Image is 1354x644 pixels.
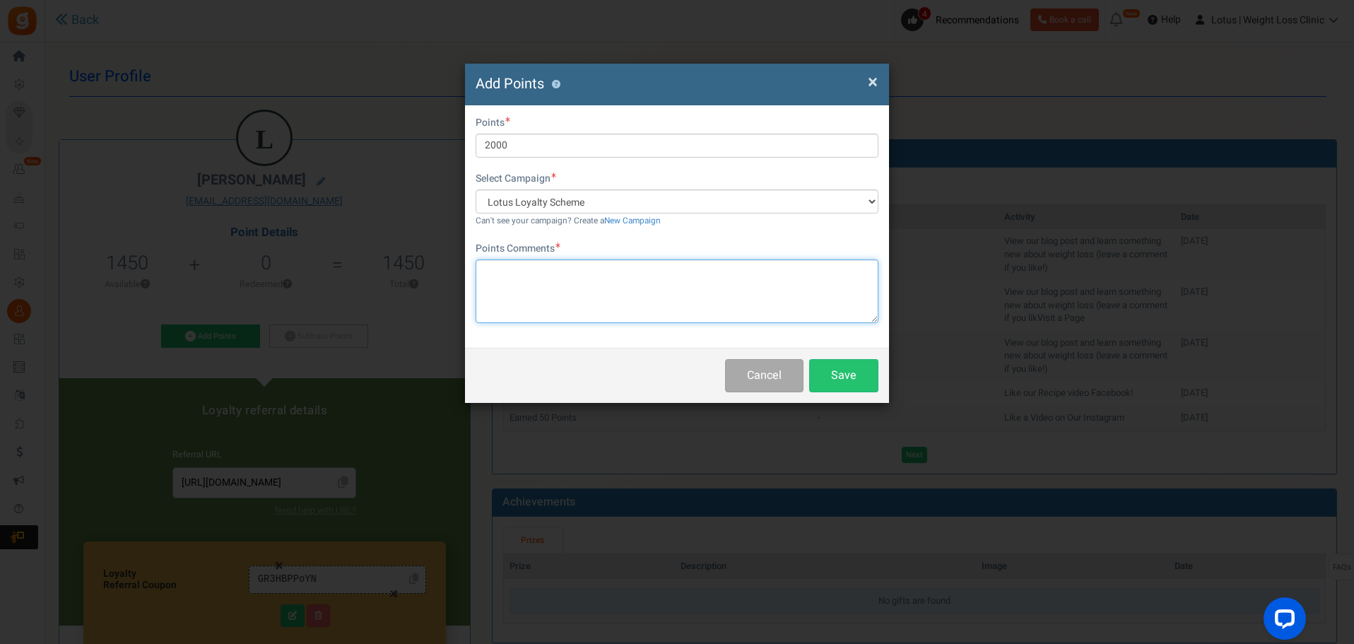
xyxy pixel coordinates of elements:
[476,172,556,186] label: Select Campaign
[476,116,510,130] label: Points
[604,215,661,227] a: New Campaign
[809,359,878,392] button: Save
[476,242,560,256] label: Points Comments
[868,69,878,95] span: ×
[476,74,544,94] span: Add Points
[551,80,560,89] button: ?
[476,215,661,227] small: Can't see your campaign? Create a
[725,359,803,392] button: Cancel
